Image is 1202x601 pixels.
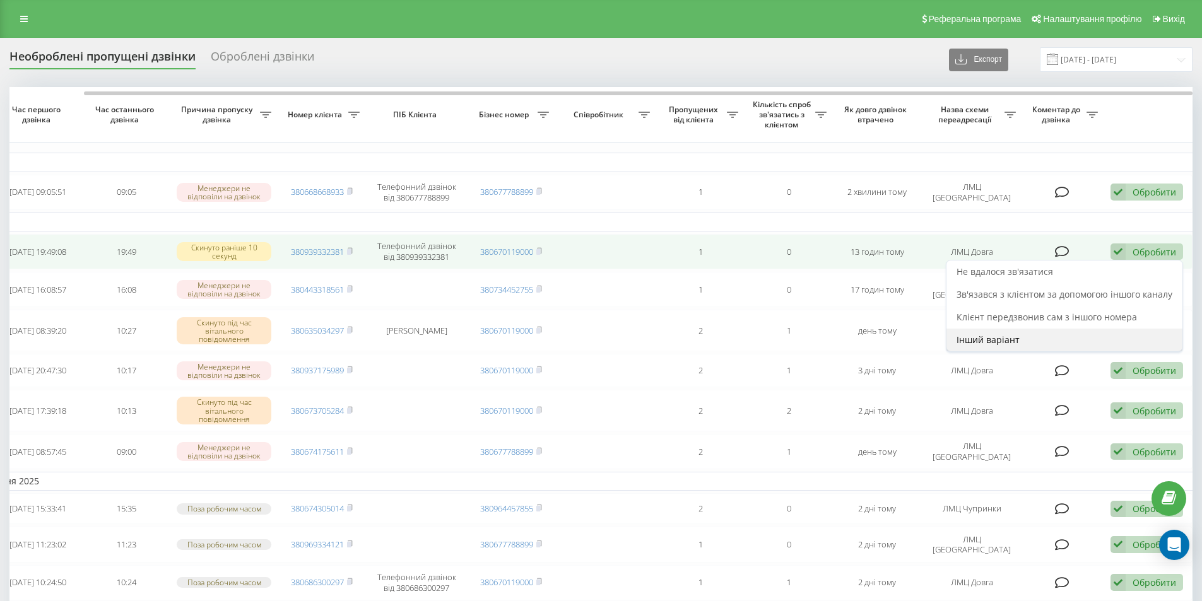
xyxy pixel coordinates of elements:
div: Оброблені дзвінки [211,50,314,69]
div: Необроблені пропущені дзвінки [9,50,196,69]
td: ЛМЦ Довга [921,354,1022,387]
a: 380670119000 [480,365,533,376]
td: Телефонний дзвінок від 380939332381 [366,234,467,269]
td: 09:00 [82,434,170,469]
a: 380686300297 [291,576,344,588]
span: ПІБ Клієнта [377,110,456,120]
span: Час першого дзвінка [4,105,72,124]
a: 380677788899 [480,446,533,457]
div: Скинуто під час вітального повідомлення [177,317,271,345]
td: ЛМЦ [GEOGRAPHIC_DATA] [921,527,1022,562]
td: 1 [745,565,833,600]
span: Назва схеми переадресації [928,105,1005,124]
td: 2 дні тому [833,565,921,600]
div: Поза робочим часом [177,577,271,588]
td: 1 [745,354,833,387]
td: ЛМЦ [GEOGRAPHIC_DATA] [921,434,1022,469]
td: 19:49 [82,234,170,269]
td: ЛМЦ [GEOGRAPHIC_DATA] [921,175,1022,210]
a: 380674305014 [291,503,344,514]
td: 2 [656,354,745,387]
td: 2 [656,493,745,524]
div: Обробити [1133,503,1176,515]
span: Час останнього дзвінка [92,105,160,124]
td: 0 [745,493,833,524]
td: ЛМЦ Довга [921,390,1022,431]
span: Вихід [1163,14,1185,24]
div: Обробити [1133,186,1176,198]
div: Обробити [1133,365,1176,376]
td: ЛМЦ Довга [921,565,1022,600]
span: Кількість спроб зв'язатись з клієнтом [751,100,815,129]
a: 380939332381 [291,246,344,257]
td: 0 [745,234,833,269]
td: 1 [656,272,745,307]
div: Обробити [1133,576,1176,588]
td: ЛМЦ Довга [921,234,1022,269]
a: 380668668933 [291,186,344,197]
span: Як довго дзвінок втрачено [843,105,911,124]
div: Менеджери не відповіли на дзвінок [177,280,271,299]
span: Зв'язався з клієнтом за допомогою іншого каналу [957,288,1172,300]
td: 09:05 [82,175,170,210]
div: Поза робочим часом [177,539,271,550]
span: Налаштування профілю [1043,14,1141,24]
td: ЛМЦ Довга [921,310,1022,351]
td: [PERSON_NAME] [366,310,467,351]
a: 380674175611 [291,446,344,457]
span: Номер клієнта [284,110,348,120]
span: Реферальна програма [929,14,1022,24]
td: Телефонний дзвінок від 380686300297 [366,565,467,600]
td: 2 [656,434,745,469]
td: 2 [656,310,745,351]
div: Обробити [1133,539,1176,551]
td: 2 дні тому [833,390,921,431]
span: Не вдалося зв'язатися [957,265,1053,277]
td: 16:08 [82,272,170,307]
span: Бізнес номер [473,110,538,120]
div: Скинуто під час вітального повідомлення [177,397,271,424]
div: Open Intercom Messenger [1159,530,1189,560]
td: 10:27 [82,310,170,351]
td: 2 [656,390,745,431]
td: 1 [656,565,745,600]
span: Коментар до дзвінка [1028,105,1087,124]
span: Пропущених від клієнта [663,105,727,124]
td: 1 [656,234,745,269]
a: 380677788899 [480,186,533,197]
div: Поза робочим часом [177,503,271,514]
div: Обробити [1133,246,1176,258]
td: 1 [745,434,833,469]
td: 2 [745,390,833,431]
td: 1 [656,175,745,210]
td: день тому [833,434,921,469]
span: Інший варіант [957,334,1020,346]
td: 2 дні тому [833,493,921,524]
a: 380937175989 [291,365,344,376]
td: 10:17 [82,354,170,387]
div: Обробити [1133,405,1176,417]
td: 0 [745,175,833,210]
a: 380670119000 [480,246,533,257]
a: 380670119000 [480,576,533,588]
div: Скинуто раніше 10 секунд [177,242,271,261]
td: 1 [745,310,833,351]
a: 380964457855 [480,503,533,514]
td: 1 [656,527,745,562]
div: Менеджери не відповіли на дзвінок [177,361,271,380]
td: 10:24 [82,565,170,600]
td: 11:23 [82,527,170,562]
td: Телефонний дзвінок від 380677788899 [366,175,467,210]
td: ЛМЦ [GEOGRAPHIC_DATA] [921,272,1022,307]
span: Співробітник [562,110,639,120]
div: Менеджери не відповіли на дзвінок [177,442,271,461]
td: 2 хвилини тому [833,175,921,210]
td: 2 дні тому [833,527,921,562]
a: 380670119000 [480,325,533,336]
td: день тому [833,310,921,351]
div: Обробити [1133,446,1176,458]
a: 380673705284 [291,405,344,416]
td: 0 [745,527,833,562]
a: 380677788899 [480,539,533,550]
td: 15:35 [82,493,170,524]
